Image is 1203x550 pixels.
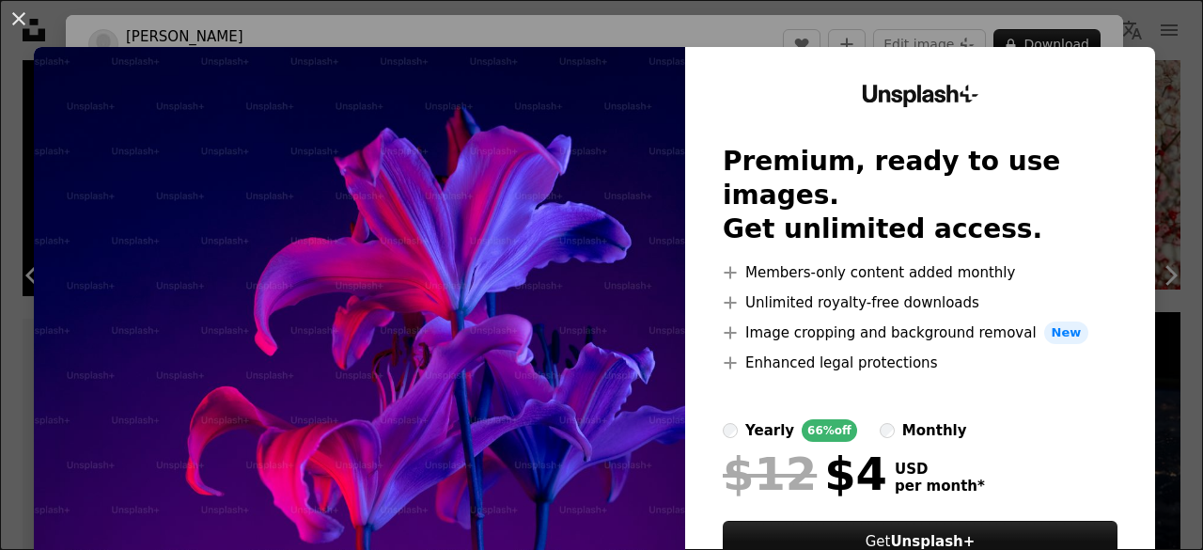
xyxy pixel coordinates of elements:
[723,449,817,498] span: $12
[723,352,1117,374] li: Enhanced legal protections
[802,419,857,442] div: 66% off
[745,419,794,442] div: yearly
[723,423,738,438] input: yearly66%off
[895,461,985,478] span: USD
[723,322,1117,344] li: Image cropping and background removal
[1044,322,1089,344] span: New
[723,291,1117,314] li: Unlimited royalty-free downloads
[895,478,985,495] span: per month *
[890,533,975,550] strong: Unsplash+
[723,449,887,498] div: $4
[902,419,967,442] div: monthly
[723,261,1117,284] li: Members-only content added monthly
[880,423,895,438] input: monthly
[723,145,1117,246] h2: Premium, ready to use images. Get unlimited access.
